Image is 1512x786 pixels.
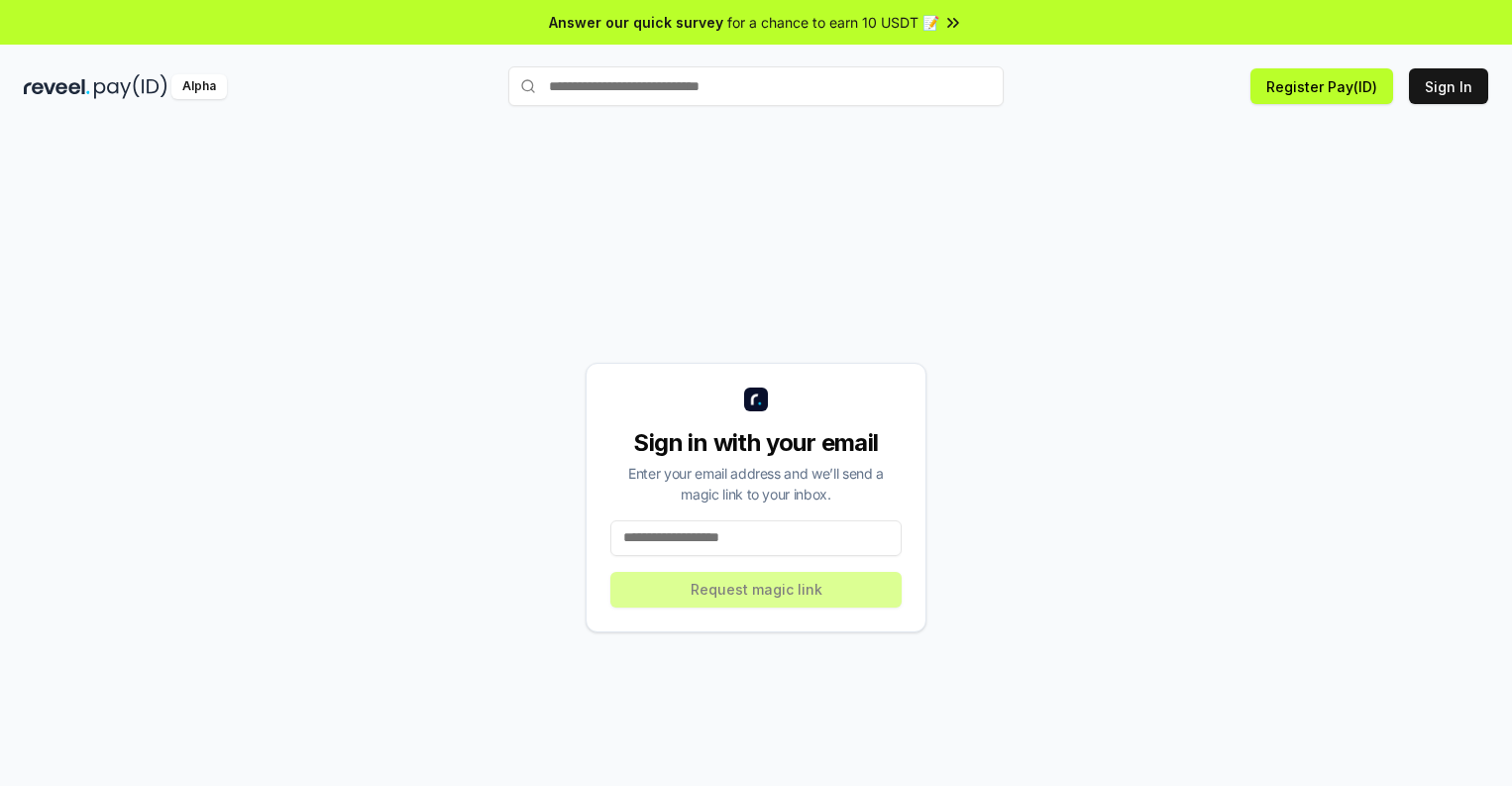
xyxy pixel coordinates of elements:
span: for a chance to earn 10 USDT 📝 [727,12,939,33]
button: Register Pay(ID) [1250,68,1393,104]
span: Answer our quick survey [549,12,723,33]
div: Enter your email address and we’ll send a magic link to your inbox. [610,463,902,505]
div: Sign in with your email [610,427,902,459]
img: logo_small [744,388,768,411]
img: reveel_dark [24,74,90,99]
div: Alpha [171,74,227,99]
button: Sign In [1409,68,1488,104]
img: pay_id [94,74,167,99]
